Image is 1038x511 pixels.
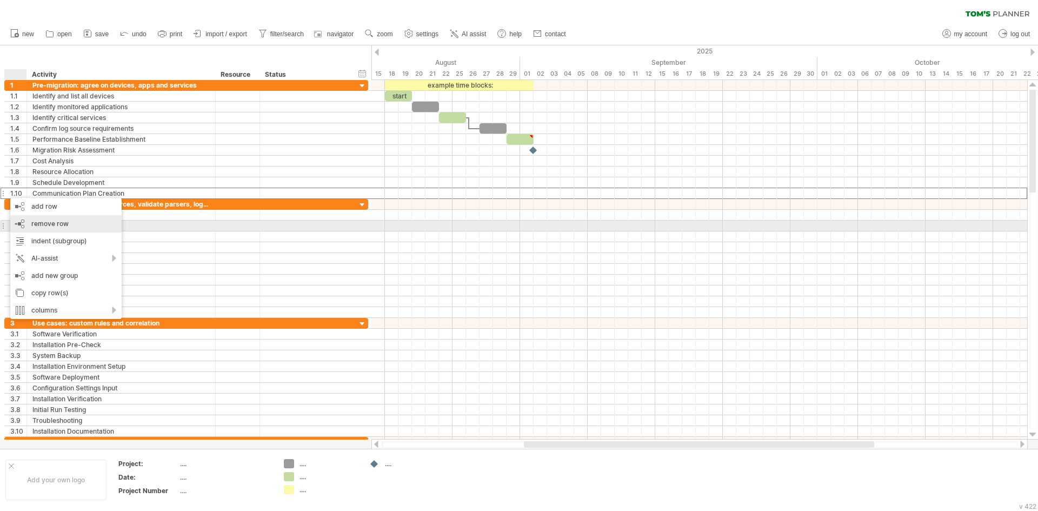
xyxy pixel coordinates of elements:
div: .... [385,459,444,468]
span: log out [1010,30,1030,38]
div: 1.10 [10,188,26,198]
div: Monday, 8 September 2025 [588,68,601,79]
a: contact [530,27,569,41]
div: Monday, 13 October 2025 [926,68,939,79]
div: Thursday, 16 October 2025 [966,68,980,79]
div: start [385,91,412,101]
div: Monday, 25 August 2025 [453,68,466,79]
div: Wednesday, 1 October 2025 [817,68,831,79]
div: Confirm log source requirements [32,123,210,134]
div: Tuesday, 2 September 2025 [534,68,547,79]
div: 1.8 [10,167,26,177]
div: 4 [10,437,26,447]
div: Friday, 29 August 2025 [507,68,520,79]
div: Software Verification [32,329,210,339]
span: zoom [377,30,392,38]
div: Installation Environment Setup [32,361,210,371]
div: Tuesday, 23 September 2025 [736,68,750,79]
div: 1.5 [10,134,26,144]
div: Installation Pre-Check [32,340,210,350]
a: settings [402,27,442,41]
a: filter/search [256,27,307,41]
div: Schedule Development [32,177,210,188]
div: 3.8 [10,404,26,415]
div: Monday, 6 October 2025 [858,68,871,79]
div: Wednesday, 17 September 2025 [682,68,696,79]
div: Wednesday, 20 August 2025 [412,68,425,79]
div: 1.9 [10,177,26,188]
div: AI-assist [10,250,122,267]
div: 3.6 [10,383,26,393]
div: Initial Run Testing [32,404,210,415]
div: Monday, 18 August 2025 [385,68,398,79]
div: Wednesday, 10 September 2025 [615,68,628,79]
div: .... [180,473,271,482]
span: filter/search [270,30,304,38]
div: .... [300,485,358,494]
div: Identify and list all devices [32,91,210,101]
div: Friday, 3 October 2025 [844,68,858,79]
a: my account [940,27,990,41]
div: Tuesday, 30 September 2025 [804,68,817,79]
div: Migration Risk Assessment [32,145,210,155]
div: 1.3 [10,112,26,123]
div: Identify critical services [32,112,210,123]
div: Tuesday, 9 September 2025 [601,68,615,79]
a: new [8,27,37,41]
div: 1.7 [10,156,26,166]
div: Use cases: custom rules and correlation [32,318,210,328]
div: Performance Baseline Establishment [32,134,210,144]
div: Configuration Settings Input [32,383,210,393]
div: .... [300,472,358,481]
div: Add your own logo [5,460,107,500]
div: Thursday, 18 September 2025 [696,68,709,79]
div: Monday, 22 September 2025 [723,68,736,79]
div: August 2025 [236,57,520,68]
div: Wednesday, 3 September 2025 [547,68,561,79]
div: September 2025 [520,57,817,68]
a: undo [117,27,150,41]
div: copy row(s) [10,284,122,302]
span: help [509,30,522,38]
div: Reports, dashboards, and case management [32,437,210,447]
div: Monday, 29 September 2025 [790,68,804,79]
div: Thursday, 9 October 2025 [899,68,912,79]
div: Tuesday, 21 October 2025 [1007,68,1020,79]
div: 3.10 [10,426,26,436]
div: 1.4 [10,123,26,134]
span: AI assist [462,30,486,38]
div: indent (subgroup) [10,233,122,250]
div: Cost Analysis [32,156,210,166]
div: v 422 [1019,502,1036,510]
div: 3.5 [10,372,26,382]
div: Thursday, 28 August 2025 [493,68,507,79]
div: 1 [10,80,26,90]
div: 3 [10,318,26,328]
div: 3.9 [10,415,26,426]
div: Software Deployment [32,372,210,382]
div: Activity [32,69,209,80]
a: save [81,27,112,41]
span: remove row [31,220,69,228]
div: .... [180,459,271,468]
span: contact [545,30,566,38]
div: Friday, 10 October 2025 [912,68,926,79]
div: 3.3 [10,350,26,361]
div: Friday, 17 October 2025 [980,68,993,79]
div: Installation Verification [32,394,210,404]
span: print [170,30,182,38]
div: Wednesday, 15 October 2025 [953,68,966,79]
span: new [22,30,34,38]
div: Tuesday, 26 August 2025 [466,68,480,79]
div: Thursday, 4 September 2025 [561,68,574,79]
a: zoom [362,27,396,41]
div: Resource Allocation [32,167,210,177]
div: .... [180,486,271,495]
div: Friday, 22 August 2025 [439,68,453,79]
div: Status [265,69,345,80]
div: System Backup [32,350,210,361]
span: save [95,30,109,38]
span: import / export [205,30,247,38]
div: Project Number [118,486,178,495]
a: print [155,27,185,41]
